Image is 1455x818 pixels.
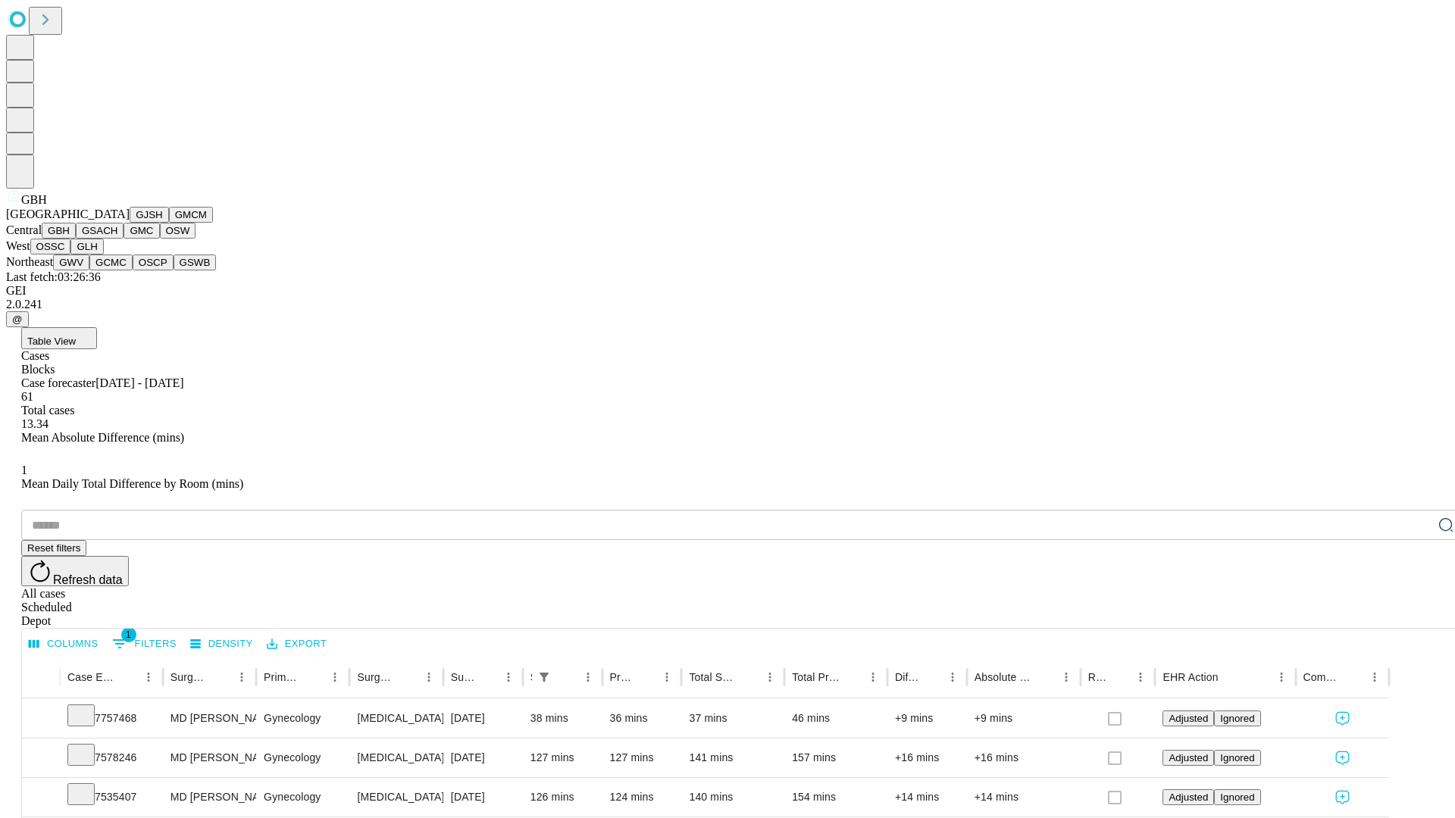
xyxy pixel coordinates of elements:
[1130,667,1151,688] button: Menu
[1364,667,1385,688] button: Menu
[30,745,52,772] button: Expand
[689,671,737,683] div: Total Scheduled Duration
[21,417,48,430] span: 13.34
[862,667,884,688] button: Menu
[975,778,1073,816] div: +14 mins
[418,667,440,688] button: Menu
[610,738,674,777] div: 127 mins
[6,284,1449,298] div: GEI
[124,223,159,239] button: GMC
[67,699,155,738] div: 7757468
[533,667,555,688] div: 1 active filter
[530,699,595,738] div: 38 mins
[895,699,959,738] div: +9 mins
[689,738,777,777] div: 141 mins
[792,699,880,738] div: 46 mins
[264,778,342,816] div: Gynecology
[67,671,115,683] div: Case Epic Id
[1271,667,1292,688] button: Menu
[1343,667,1364,688] button: Sort
[27,542,80,554] span: Reset filters
[21,390,33,403] span: 61
[30,785,52,811] button: Expand
[21,540,86,556] button: Reset filters
[138,667,159,688] button: Menu
[231,667,252,688] button: Menu
[6,298,1449,311] div: 2.0.241
[6,239,30,252] span: West
[21,556,129,586] button: Refresh data
[42,223,76,239] button: GBH
[21,327,97,349] button: Table View
[53,254,89,270] button: GWV
[171,699,249,738] div: MD [PERSON_NAME] [PERSON_NAME]
[27,336,76,347] span: Table View
[451,738,515,777] div: [DATE]
[21,376,95,389] span: Case forecaster
[70,239,103,254] button: GLH
[577,667,599,688] button: Menu
[975,699,1073,738] div: +9 mins
[895,738,959,777] div: +16 mins
[89,254,133,270] button: GCMC
[1162,750,1214,766] button: Adjusted
[171,671,208,683] div: Surgeon Name
[171,738,249,777] div: MD [PERSON_NAME] [PERSON_NAME]
[6,208,130,220] span: [GEOGRAPHIC_DATA]
[477,667,498,688] button: Sort
[263,632,330,656] button: Export
[530,778,595,816] div: 126 mins
[975,671,1033,683] div: Absolute Difference
[21,193,47,206] span: GBH
[397,667,418,688] button: Sort
[264,738,342,777] div: Gynecology
[108,632,180,656] button: Show filters
[1214,789,1260,805] button: Ignored
[610,671,634,683] div: Predicted In Room Duration
[6,255,53,268] span: Northeast
[689,778,777,816] div: 140 mins
[210,667,231,688] button: Sort
[942,667,963,688] button: Menu
[1162,789,1214,805] button: Adjusted
[895,778,959,816] div: +14 mins
[357,671,395,683] div: Surgery Name
[498,667,519,688] button: Menu
[21,404,74,417] span: Total cases
[264,671,302,683] div: Primary Service
[1220,713,1254,724] span: Ignored
[67,778,155,816] div: 7535407
[1162,671,1218,683] div: EHR Action
[1220,791,1254,803] span: Ignored
[130,207,169,223] button: GJSH
[6,270,101,283] span: Last fetch: 03:26:36
[324,667,346,688] button: Menu
[357,699,435,738] div: [MEDICAL_DATA] WITH [MEDICAL_DATA] AND/OR [MEDICAL_DATA] WITH OR WITHOUT D&C
[1162,710,1214,726] button: Adjusted
[1088,671,1108,683] div: Resolved in EHR
[1169,713,1208,724] span: Adjusted
[1169,752,1208,763] span: Adjusted
[186,632,257,656] button: Density
[25,632,102,656] button: Select columns
[530,671,532,683] div: Scheduled In Room Duration
[1214,710,1260,726] button: Ignored
[6,223,42,236] span: Central
[1303,671,1341,683] div: Comments
[1034,667,1056,688] button: Sort
[357,778,435,816] div: [MEDICAL_DATA] [MEDICAL_DATA] REMOVAL TUBES AND/OR OVARIES FOR UTERUS 250GM OR LESS
[76,223,124,239] button: GSACH
[21,431,184,444] span: Mean Absolute Difference (mins)
[610,699,674,738] div: 36 mins
[67,738,155,777] div: 7578246
[160,223,196,239] button: OSW
[121,627,136,642] span: 1
[530,738,595,777] div: 127 mins
[303,667,324,688] button: Sort
[841,667,862,688] button: Sort
[921,667,942,688] button: Sort
[117,667,138,688] button: Sort
[656,667,677,688] button: Menu
[556,667,577,688] button: Sort
[6,311,29,327] button: @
